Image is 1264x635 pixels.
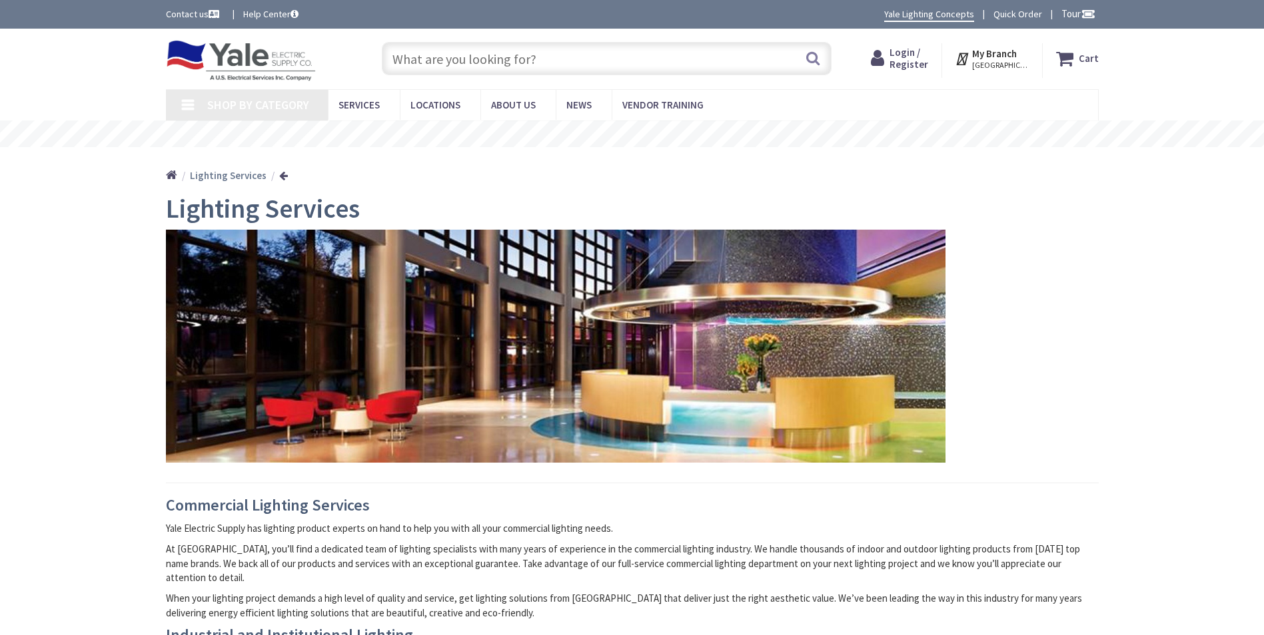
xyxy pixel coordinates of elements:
[166,591,1099,620] p: When your lighting project demands a high level of quality and service, get lighting solutions fr...
[890,46,928,71] span: Login / Register
[338,99,380,111] span: Services
[166,521,1099,535] p: Yale Electric Supply has lighting product experts on hand to help you with all your commercial li...
[207,97,309,112] span: Shop By Category
[1079,47,1099,71] strong: Cart
[622,99,704,111] span: Vendor Training
[1056,47,1099,71] a: Cart
[972,60,1029,71] span: [GEOGRAPHIC_DATA], [GEOGRAPHIC_DATA]
[491,99,536,111] span: About Us
[871,47,928,71] a: Login / Register
[972,47,1017,60] strong: My Branch
[884,7,974,22] a: Yale Lighting Concepts
[166,194,1099,223] h1: Lighting Services
[410,99,460,111] span: Locations
[166,40,316,81] img: Yale Electric Supply Co.
[166,230,946,463] img: lighting_5.jpg
[1061,7,1095,20] span: Tour
[993,7,1042,21] a: Quick Order
[566,99,592,111] span: News
[243,7,299,21] a: Help Center
[166,7,222,21] a: Contact us
[382,42,832,75] input: What are you looking for?
[190,169,267,182] strong: Lighting Services
[166,497,1099,514] h3: Commercial Lighting Services
[166,542,1099,584] p: At [GEOGRAPHIC_DATA], you’ll find a dedicated team of lighting specialists with many years of exp...
[955,47,1029,71] div: My Branch [GEOGRAPHIC_DATA], [GEOGRAPHIC_DATA]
